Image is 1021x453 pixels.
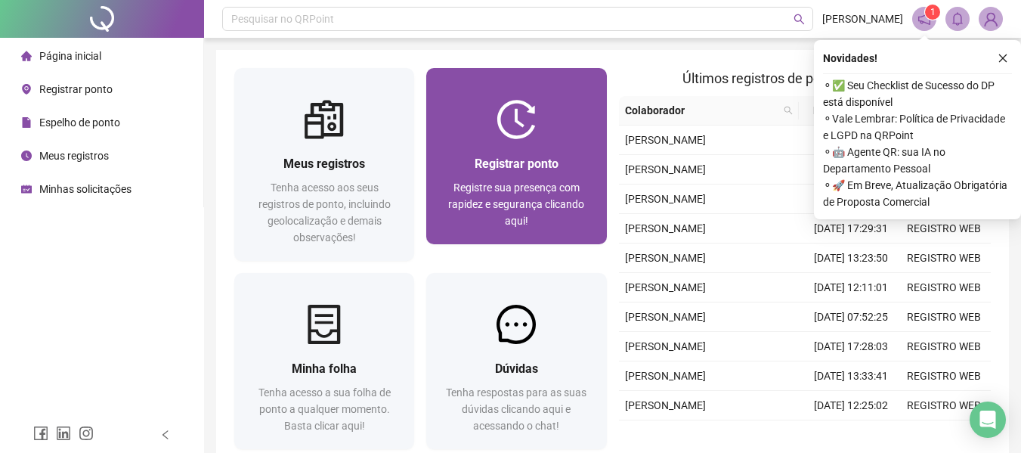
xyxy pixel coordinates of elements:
span: [PERSON_NAME] [625,399,706,411]
th: Data/Hora [799,96,889,126]
span: Página inicial [39,50,101,62]
span: [PERSON_NAME] [625,281,706,293]
span: [PERSON_NAME] [625,311,706,323]
td: [DATE] 12:25:02 [805,391,898,420]
span: Espelho de ponto [39,116,120,129]
span: [PERSON_NAME] [822,11,903,27]
div: Open Intercom Messenger [970,402,1006,438]
span: Registre sua presença com rapidez e segurança clicando aqui! [448,182,584,227]
span: [PERSON_NAME] [625,163,706,175]
td: REGISTRO WEB [898,273,991,303]
td: [DATE] 17:28:03 [805,332,898,361]
td: [DATE] 12:25:02 [805,155,898,185]
span: Colaborador [625,102,778,119]
td: [DATE] 13:26:47 [805,126,898,155]
td: [DATE] 13:23:50 [805,244,898,273]
span: Últimos registros de ponto sincronizados [682,70,927,86]
span: ⚬ Vale Lembrar: Política de Privacidade e LGPD na QRPoint [823,110,1012,144]
td: REGISTRO WEB [898,332,991,361]
span: bell [951,12,964,26]
td: REGISTRO WEB [898,391,991,420]
span: Novidades ! [823,50,877,67]
span: [PERSON_NAME] [625,193,706,205]
span: Meus registros [39,150,109,162]
span: ⚬ ✅ Seu Checklist de Sucesso do DP está disponível [823,77,1012,110]
td: REGISTRO WEB [898,244,991,273]
td: REGISTRO WEB [898,303,991,332]
span: [PERSON_NAME] [625,134,706,146]
span: 1 [930,7,936,17]
td: [DATE] 17:29:31 [805,214,898,244]
a: Registrar pontoRegistre sua presença com rapidez e segurança clicando aqui! [426,68,606,244]
span: close [998,53,1008,64]
span: Dúvidas [495,361,538,376]
span: Tenha acesso a sua folha de ponto a qualquer momento. Basta clicar aqui! [258,386,391,432]
span: [PERSON_NAME] [625,340,706,352]
td: REGISTRO WEB [898,214,991,244]
span: [PERSON_NAME] [625,370,706,382]
td: REGISTRO WEB [898,361,991,391]
span: notification [917,12,931,26]
span: search [781,99,796,122]
span: linkedin [56,426,71,441]
td: [DATE] 12:11:01 [805,273,898,303]
sup: 1 [925,5,940,20]
span: Minhas solicitações [39,183,131,195]
span: Registrar ponto [39,83,113,95]
span: Meus registros [283,157,365,171]
td: [DATE] 07:52:25 [805,303,898,332]
span: search [784,106,793,115]
span: instagram [79,426,94,441]
span: search [794,14,805,25]
a: Meus registrosTenha acesso aos seus registros de ponto, incluindo geolocalização e demais observa... [234,68,414,261]
span: Registrar ponto [475,157,558,171]
span: Minha folha [292,361,357,376]
span: clock-circle [21,150,32,161]
span: ⚬ 🚀 Em Breve, Atualização Obrigatória de Proposta Comercial [823,177,1012,210]
span: ⚬ 🤖 Agente QR: sua IA no Departamento Pessoal [823,144,1012,177]
span: left [160,430,171,440]
span: Tenha respostas para as suas dúvidas clicando aqui e acessando o chat! [446,386,586,432]
td: [DATE] 13:33:41 [805,361,898,391]
span: [PERSON_NAME] [625,222,706,234]
span: schedule [21,184,32,194]
span: Tenha acesso aos seus registros de ponto, incluindo geolocalização e demais observações! [258,182,391,244]
span: home [21,51,32,61]
span: Data/Hora [805,102,871,119]
a: DúvidasTenha respostas para as suas dúvidas clicando aqui e acessando o chat! [426,273,606,449]
span: [PERSON_NAME] [625,252,706,264]
td: [DATE] 07:44:56 [805,185,898,214]
img: 87951 [979,8,1002,30]
span: facebook [33,426,48,441]
span: environment [21,84,32,95]
a: Minha folhaTenha acesso a sua folha de ponto a qualquer momento. Basta clicar aqui! [234,273,414,449]
span: file [21,117,32,128]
